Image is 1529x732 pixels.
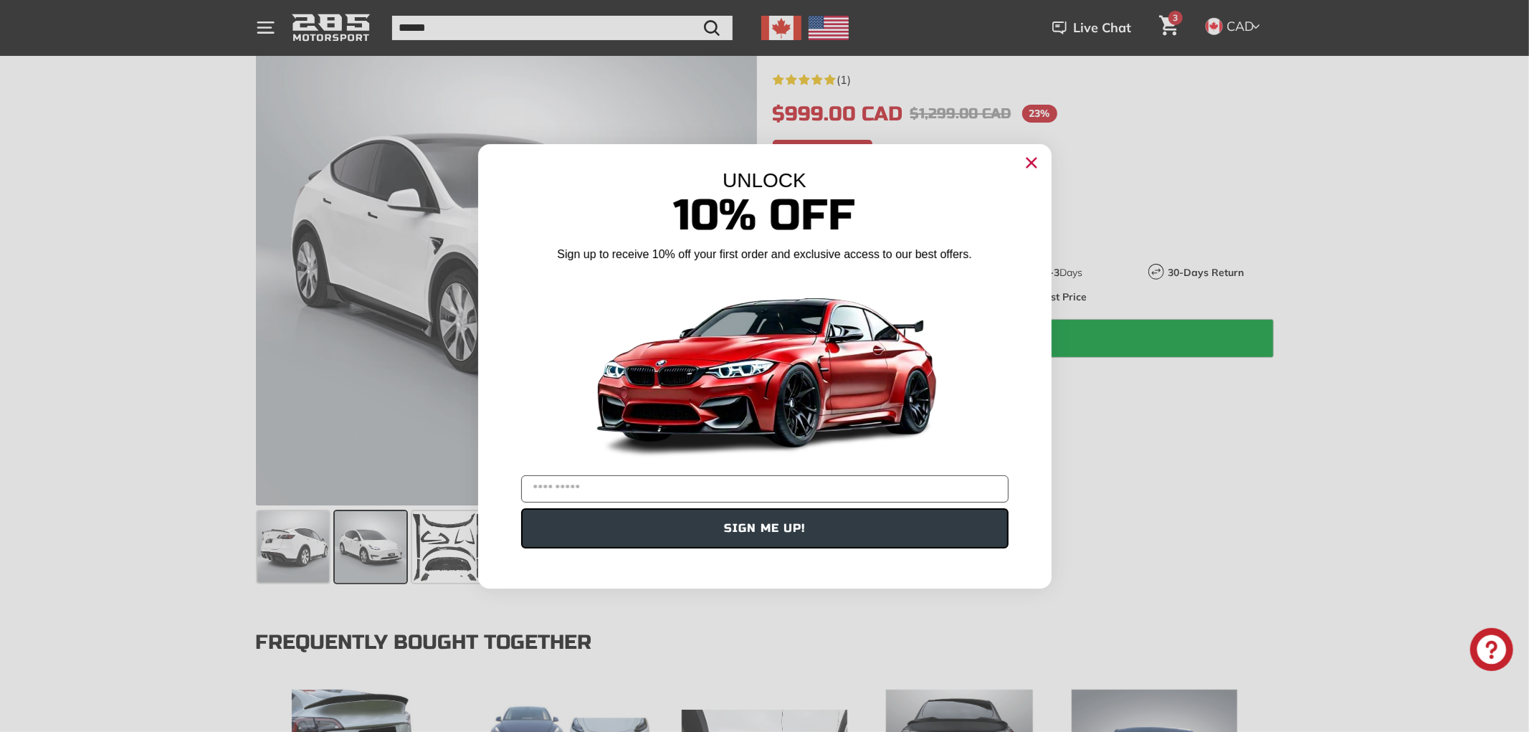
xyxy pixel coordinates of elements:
button: SIGN ME UP! [521,508,1009,548]
span: UNLOCK [723,169,806,191]
input: YOUR EMAIL [521,475,1009,503]
span: Sign up to receive 10% off your first order and exclusive access to our best offers. [557,248,971,260]
span: 10% Off [674,189,856,242]
inbox-online-store-chat: Shopify online store chat [1466,628,1518,675]
button: Close dialog [1020,151,1043,174]
img: Banner showing BMW 4 Series Body kit [586,268,944,470]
